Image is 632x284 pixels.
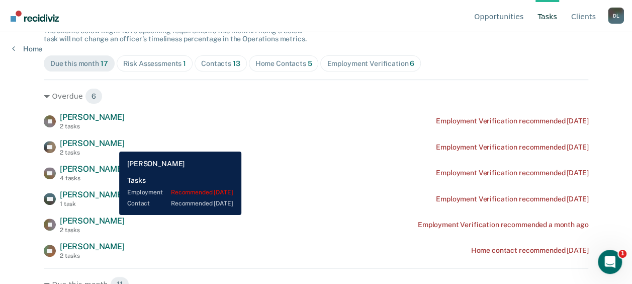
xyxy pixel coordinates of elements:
[50,59,108,68] div: Due this month
[436,169,588,177] div: Employment Verification recommended [DATE]
[12,44,42,53] a: Home
[201,59,240,68] div: Contacts
[598,250,622,274] iframe: Intercom live chat
[410,59,414,67] span: 6
[436,117,588,125] div: Employment Verification recommended [DATE]
[436,195,588,203] div: Employment Verification recommended [DATE]
[255,59,312,68] div: Home Contacts
[11,11,59,22] img: Recidiviz
[418,221,588,229] div: Employment Verification recommended a month ago
[233,59,240,67] span: 13
[60,123,125,130] div: 2 tasks
[60,138,125,148] span: [PERSON_NAME]
[608,8,624,24] div: D L
[608,8,624,24] button: Profile dropdown button
[60,216,125,226] span: [PERSON_NAME]
[60,252,125,259] div: 2 tasks
[60,242,125,251] span: [PERSON_NAME]
[308,59,312,67] span: 5
[60,227,125,234] div: 2 tasks
[60,200,125,207] div: 1 task
[44,27,307,43] span: The clients below might have upcoming requirements this month. Hiding a below task will not chang...
[618,250,626,258] span: 1
[85,88,103,104] span: 6
[60,175,125,182] div: 4 tasks
[123,59,187,68] div: Risk Assessments
[44,88,588,104] div: Overdue 6
[60,149,125,156] div: 2 tasks
[60,190,125,199] span: [PERSON_NAME]
[436,143,588,152] div: Employment Verification recommended [DATE]
[101,59,108,67] span: 17
[60,164,125,174] span: [PERSON_NAME]
[471,246,588,255] div: Home contact recommended [DATE]
[60,112,125,122] span: [PERSON_NAME]
[183,59,186,67] span: 1
[327,59,414,68] div: Employment Verification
